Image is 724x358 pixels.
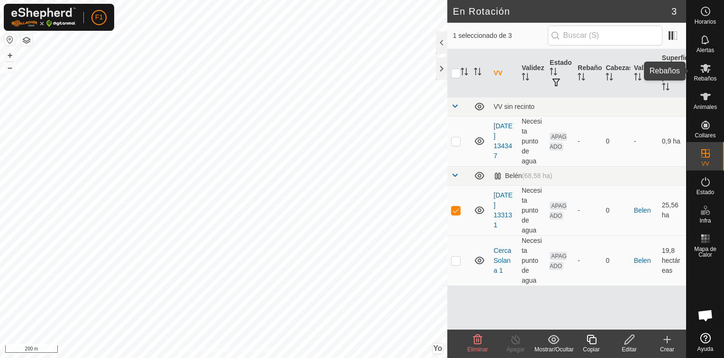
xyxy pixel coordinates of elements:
[634,74,642,82] p-sorticon: Activar para ordenar
[658,235,686,286] td: 19,8 hectáreas
[550,202,567,220] span: APAGADO
[494,191,513,229] a: [DATE] 133131
[689,246,722,258] span: Mapa de Calor
[518,235,546,286] td: Necesita punto de agua
[550,69,557,77] p-sorticon: Activar para ordenar
[522,74,529,82] p-sorticon: Activar para ordenar
[534,345,572,354] div: Mostrar/Ocultar
[687,329,724,356] a: Ayuda
[548,26,662,45] input: Buscar (S)
[453,31,548,41] span: 1 seleccionado de 3
[494,247,511,274] a: Cerca Solana 1
[606,74,613,82] p-sorticon: Activar para ordenar
[550,59,572,66] font: Estado
[630,116,658,166] td: -
[606,64,633,72] font: Cabezas
[694,76,716,81] span: Rebaños
[634,64,657,72] font: Vallado
[461,69,468,77] p-sorticon: Activar para ordenar
[578,64,602,72] font: Rebaño
[602,116,630,166] td: 0
[95,12,103,22] span: F1
[634,257,651,264] a: Belen
[697,47,714,53] span: Alertas
[658,185,686,235] td: 25,56 ha
[578,256,598,266] div: -
[4,62,16,73] button: –
[453,6,671,17] h2: En Rotación
[474,69,481,77] p-sorticon: Activar para ordenar
[550,252,567,270] span: APAGADO
[21,35,32,46] button: Capas del Mapa
[11,8,76,27] img: Logo Gallagher
[662,84,670,92] p-sorticon: Activar para ordenar
[433,344,442,352] span: Yo
[695,133,715,138] span: Collares
[494,103,534,110] font: VV sin recinto
[522,64,544,72] font: Validez
[578,206,598,215] div: -
[518,185,546,235] td: Necesita punto de agua
[602,185,630,235] td: 0
[174,346,229,354] a: Política de Privacidad
[697,189,714,195] span: Estado
[4,50,16,61] button: +
[4,34,16,45] button: Restablecer Mapa
[497,345,534,354] div: Apagar
[699,218,711,224] span: Infra
[691,301,720,330] a: Chat abierto
[697,346,714,352] span: Ayuda
[550,133,567,151] span: APAGADO
[610,345,648,354] div: Editar
[578,136,598,146] div: -
[522,172,552,179] span: (68,58 ha)
[467,346,488,353] span: Eliminar
[648,345,686,354] div: Crear
[518,116,546,166] td: Necesita punto de agua
[572,345,610,354] div: Copiar
[695,19,716,25] span: Horarios
[701,161,709,167] span: VV
[671,4,677,18] span: 3
[494,122,513,160] a: [DATE] 134347
[634,206,651,214] a: Belen
[602,235,630,286] td: 0
[505,172,552,179] font: Belén
[694,104,717,110] span: Animales
[662,54,694,81] font: Superficie de pastoreo
[658,116,686,166] td: 0,9 ha
[578,74,585,82] p-sorticon: Activar para ordenar
[433,343,443,354] button: Yo
[494,69,503,77] font: VV
[241,346,272,354] a: Contáctenos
